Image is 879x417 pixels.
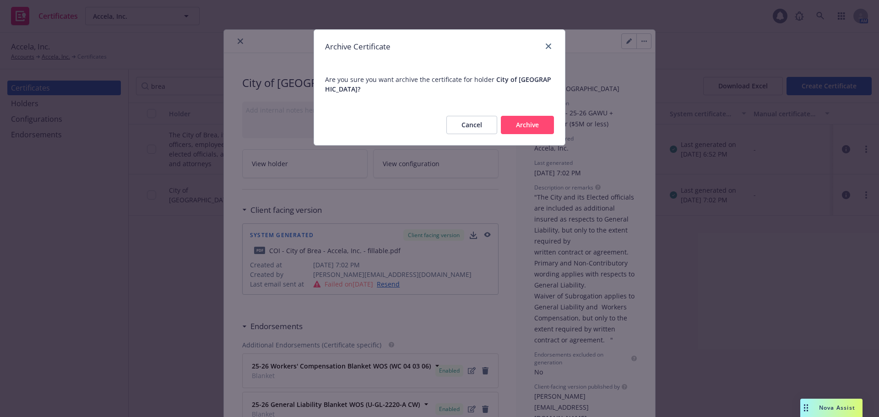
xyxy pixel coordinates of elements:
span: Nova Assist [819,404,855,412]
div: Drag to move [800,399,812,417]
span: Are you sure you want archive the certificate for holder [314,64,565,105]
span: City of [GEOGRAPHIC_DATA] ? [325,75,551,93]
button: Cancel [446,116,497,134]
button: Archive [501,116,554,134]
button: Nova Assist [800,399,863,417]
